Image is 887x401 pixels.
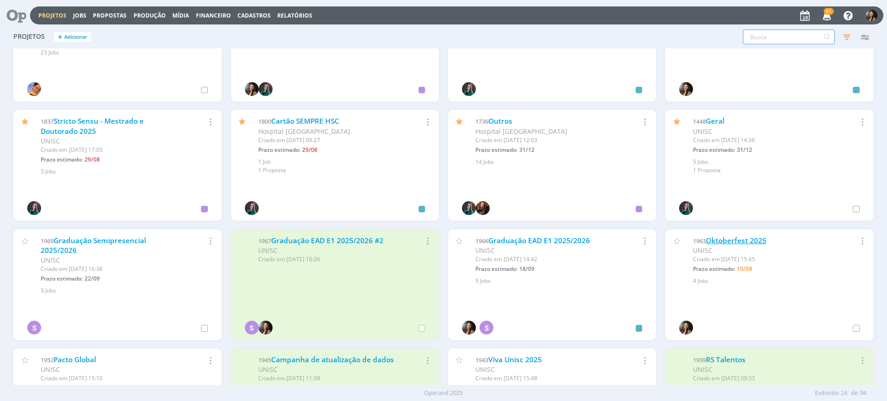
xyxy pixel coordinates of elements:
button: B [865,7,878,24]
img: L [27,82,41,96]
span: Cadastros [237,12,271,19]
span: Prazo estimado: [258,146,300,154]
button: Financeiro [193,12,234,19]
div: 3 Jobs [41,287,210,295]
span: 31/12 [519,146,535,154]
button: Jobs [70,12,89,19]
span: UNISC [475,365,495,374]
span: Prazo estimado: [475,384,517,392]
span: Exibindo [815,389,839,398]
span: Projetos [13,33,45,41]
div: 23 Jobs [41,48,210,57]
button: Relatórios [274,12,315,19]
a: Campanha de atualização de dados [271,355,394,365]
span: + [58,32,62,42]
span: UNISC [41,256,60,264]
div: 5 Jobs [475,277,645,285]
img: B [679,321,693,335]
a: Pacto Global [54,355,96,365]
div: Criado em [DATE] 15:48 [475,374,617,383]
div: Criado em [DATE] 15:10 [41,374,182,383]
span: UNISC [475,246,495,255]
img: R [259,82,273,96]
span: 1943 [475,356,488,364]
span: Hospital [GEOGRAPHIC_DATA] [475,127,567,136]
div: Criado em [DATE] 09:27 [258,136,400,144]
div: 5 Jobs [693,158,863,166]
div: S [27,321,41,335]
span: UNISC [41,365,60,374]
span: 25/09 [519,384,535,392]
a: Graduação Semipresencial 2025/2026 [41,236,146,256]
span: 22/09 [85,275,100,282]
img: R [679,201,693,215]
span: Prazo estimado: [41,156,83,163]
span: 31/12 [737,146,752,154]
span: Prazo estimado: [41,275,83,282]
span: UNISC [41,137,60,145]
div: Criado em [DATE] 17:05 [41,146,182,154]
div: Criado em [DATE] 12:03 [475,136,617,144]
img: R [245,201,259,215]
img: B [866,10,877,21]
a: Graduação EAD E1 2025/2026 #2 [271,236,383,245]
div: Criado em [DATE] 11:58 [258,374,400,383]
div: Criado em [DATE] 16:26 [258,255,400,263]
a: Viva Unisc 2025 [488,355,542,365]
span: 1736 [475,117,488,126]
span: Prazo estimado: [475,146,517,154]
div: 14 Jobs [475,158,645,166]
span: 05/09 [85,384,100,392]
a: Relatórios [277,12,312,19]
span: Prazo estimado: [693,146,735,154]
div: 1 Proposta [258,166,428,174]
span: 1837 [41,117,54,126]
a: Outros [488,116,512,126]
img: B [245,82,259,96]
div: 4 Jobs [693,277,863,285]
span: 18/09 [519,265,535,273]
div: Criado em [DATE] 15:45 [693,255,835,263]
a: Oktoberfest 2025 [706,236,766,245]
span: Adicionar [64,34,87,40]
img: T [476,201,490,215]
div: 1 Proposta [693,166,863,174]
a: Cartão SEMPRE HSC [271,116,339,126]
span: 29/08 [85,156,100,163]
a: Graduação EAD E1 2025/2026 [488,236,590,245]
img: B [462,321,476,335]
img: R [462,201,476,215]
span: Prazo estimado: [41,384,83,392]
button: 51 [817,7,836,24]
a: Projetos [38,12,67,19]
span: de [851,389,858,398]
img: R [462,82,476,96]
a: Produção [134,12,166,19]
span: UNISC [258,246,278,255]
div: S [480,321,493,335]
a: Jobs [73,12,86,19]
span: Propostas [93,12,127,19]
span: UNISC [693,365,712,374]
span: 1448 [693,117,706,126]
span: 1963 [693,237,706,245]
span: 1800 [258,117,271,126]
span: 1939 [693,356,706,364]
span: 29/08 [302,146,317,154]
a: Financeiro [196,12,231,19]
div: Criado em [DATE] 14:42 [475,255,617,263]
span: Hospital [GEOGRAPHIC_DATA] [258,127,350,136]
span: 1945 [258,356,271,364]
span: 1966 [475,237,488,245]
button: Cadastros [235,12,273,19]
div: 3 Jobs [41,168,210,176]
img: B [679,82,693,96]
button: Mídia [170,12,192,19]
span: 1969 [41,237,54,245]
span: Prazo estimado: [693,265,735,273]
button: Projetos [36,12,69,19]
a: Stricto Sensu - Mestrado e Doutorado 2025 [41,116,144,136]
button: Produção [131,12,169,19]
a: Mídia [172,12,189,19]
span: 1952 [41,356,54,364]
